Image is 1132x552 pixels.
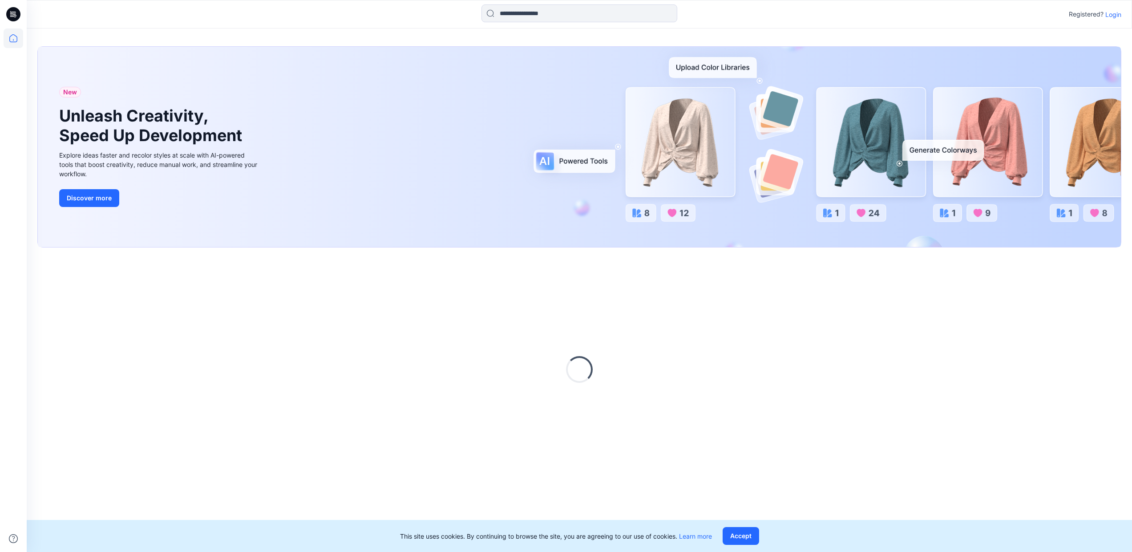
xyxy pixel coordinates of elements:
[63,87,77,97] span: New
[1105,10,1121,19] p: Login
[723,527,759,545] button: Accept
[59,106,246,145] h1: Unleash Creativity, Speed Up Development
[59,150,259,179] div: Explore ideas faster and recolor styles at scale with AI-powered tools that boost creativity, red...
[59,189,119,207] button: Discover more
[679,532,712,540] a: Learn more
[400,532,712,541] p: This site uses cookies. By continuing to browse the site, you are agreeing to our use of cookies.
[1069,9,1104,20] p: Registered?
[59,189,259,207] a: Discover more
